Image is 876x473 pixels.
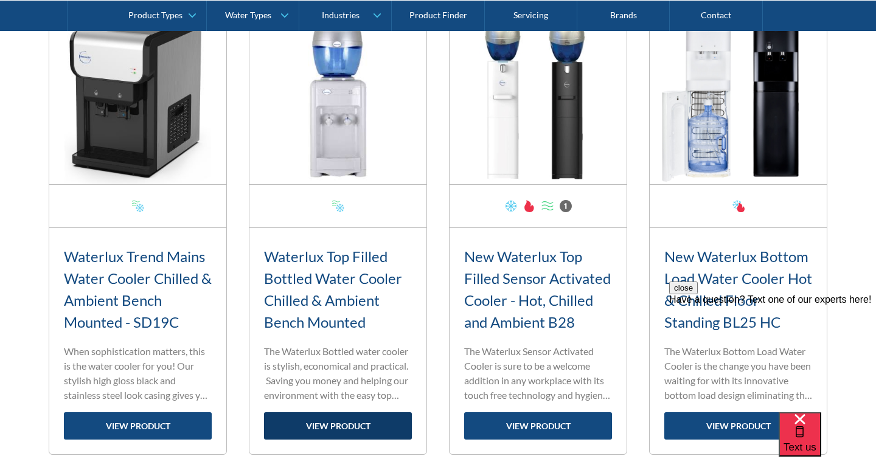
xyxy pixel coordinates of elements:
p: When sophistication matters, this is the water cooler for you! Our stylish high gloss black and s... [64,344,212,402]
img: Waterlux Top Filled Bottled Water Cooler Chilled & Ambient Bench Mounted [249,7,426,184]
iframe: podium webchat widget bubble [779,412,876,473]
h3: Waterlux Trend Mains Water Cooler Chilled & Ambient Bench Mounted - SD19C [64,246,212,333]
p: The Waterlux Bottom Load Water Cooler is the change you have been waiting for with its innovative... [664,344,812,402]
img: New Waterlux Top Filled Sensor Activated Cooler - Hot, Chilled and Ambient B28 [450,7,627,184]
a: view product [64,412,212,440]
h3: New Waterlux Top Filled Sensor Activated Cooler - Hot, Chilled and Ambient B28 [464,246,612,333]
img: New Waterlux Bottom Load Water Cooler Hot & Chilled Floor Standing BL25 HC [650,7,827,184]
p: The Waterlux Bottled water cooler is stylish, economical and practical. Saving you money and help... [264,344,412,402]
p: The Waterlux Sensor Activated Cooler is sure to be a welcome addition in any workplace with its t... [464,344,612,402]
a: view product [264,412,412,440]
div: Industries [322,10,360,20]
a: view product [664,412,812,440]
img: Waterlux Trend Mains Water Cooler Chilled & Ambient Bench Mounted - SD19C [49,7,226,184]
iframe: podium webchat widget prompt [669,281,876,427]
h3: New Waterlux Bottom Load Water Cooler Hot & Chilled Floor Standing BL25 HC [664,246,812,333]
h3: Waterlux Top Filled Bottled Water Cooler Chilled & Ambient Bench Mounted [264,246,412,333]
div: Water Types [225,10,271,20]
a: view product [464,412,612,440]
div: Product Types [128,10,182,20]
